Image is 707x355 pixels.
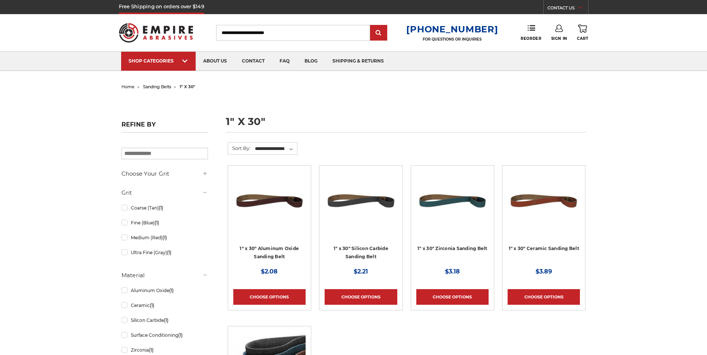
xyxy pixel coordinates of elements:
[445,268,460,275] span: $3.18
[121,246,208,259] a: Ultra Fine (Gray)
[121,231,208,244] a: Medium (Red)
[121,121,208,132] h5: Refine by
[180,84,195,89] span: 1" x 30"
[233,171,306,266] a: 1" x 30" Aluminum Oxide File Belt
[121,299,208,312] a: Ceramic
[233,171,306,230] img: 1" x 30" Aluminum Oxide File Belt
[143,84,171,89] a: sanding belts
[196,52,234,71] a: about us
[536,268,552,275] span: $3.89
[121,329,208,342] a: Surface Conditioning
[121,188,208,197] h5: Grit
[167,250,171,255] span: (1)
[121,271,208,280] h5: Material
[416,289,489,305] a: Choose Options
[325,171,397,230] img: 1" x 30" Silicon Carbide File Belt
[233,289,306,305] a: Choose Options
[226,116,586,132] h1: 1" x 30"
[254,143,297,154] select: Sort By:
[325,289,397,305] a: Choose Options
[121,216,208,229] a: Fine (Blue)
[121,84,135,89] a: home
[354,268,368,275] span: $2.21
[508,171,580,266] a: 1" x 30" Ceramic File Belt
[234,52,272,71] a: contact
[150,303,154,308] span: (1)
[297,52,325,71] a: blog
[228,143,250,154] label: Sort By:
[406,24,498,35] a: [PHONE_NUMBER]
[551,36,567,41] span: Sign In
[508,289,580,305] a: Choose Options
[325,52,391,71] a: shipping & returns
[416,171,489,266] a: 1" x 30" Zirconia File Belt
[119,18,193,47] img: Empire Abrasives
[577,25,588,41] a: Cart
[508,171,580,230] img: 1" x 30" Ceramic File Belt
[521,25,541,41] a: Reorder
[129,58,188,64] div: SHOP CATEGORIES
[325,171,397,266] a: 1" x 30" Silicon Carbide File Belt
[162,235,167,240] span: (1)
[178,332,183,338] span: (1)
[272,52,297,71] a: faq
[121,169,208,178] h5: Choose Your Grit
[159,205,163,211] span: (1)
[577,36,588,41] span: Cart
[547,4,588,14] a: CONTACT US
[121,314,208,327] a: Silicon Carbide
[521,36,541,41] span: Reorder
[121,201,208,214] a: Coarse (Tan)
[406,37,498,42] p: FOR QUESTIONS OR INQUIRIES
[416,171,489,230] img: 1" x 30" Zirconia File Belt
[261,268,278,275] span: $2.08
[149,347,154,353] span: (1)
[155,220,159,226] span: (1)
[121,284,208,297] a: Aluminum Oxide
[164,317,168,323] span: (1)
[169,288,174,293] span: (1)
